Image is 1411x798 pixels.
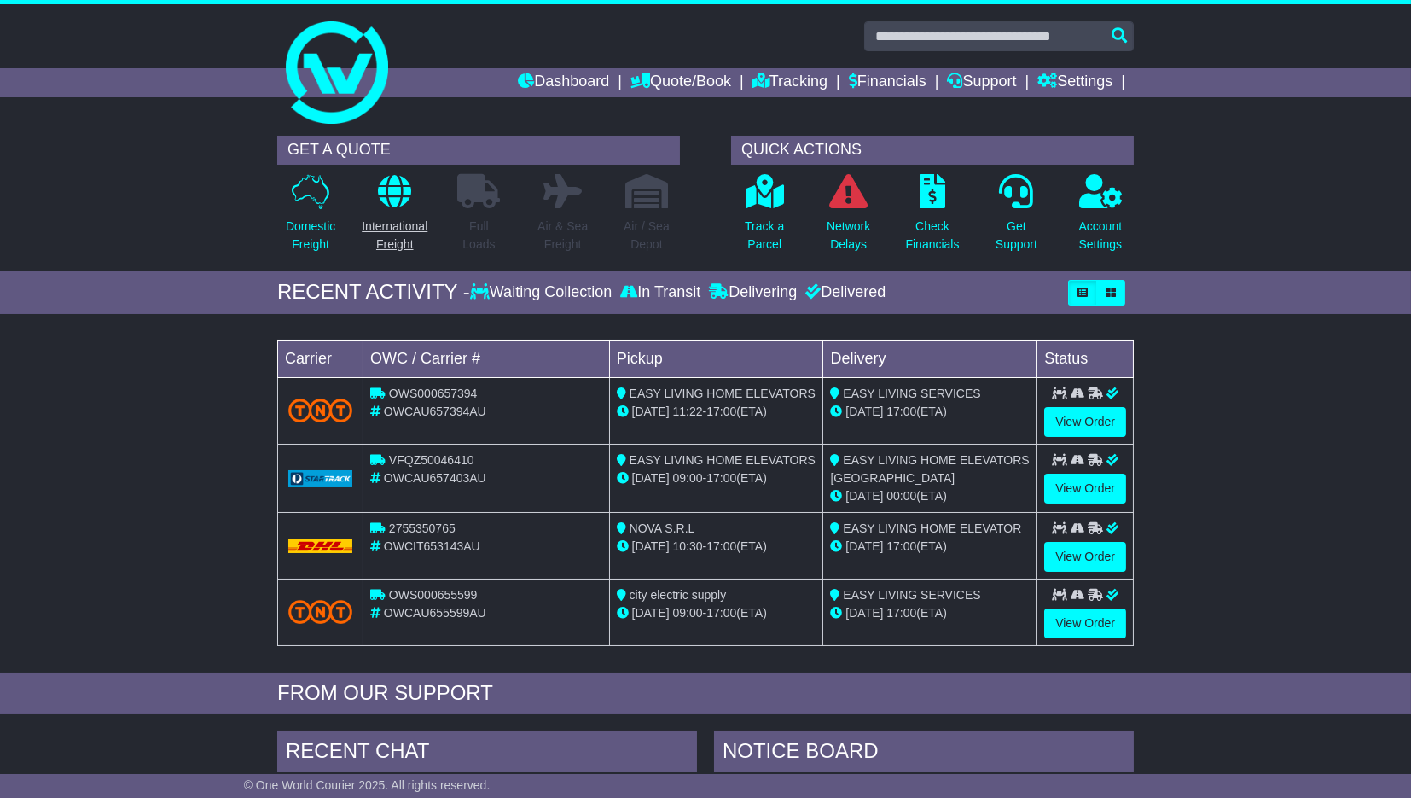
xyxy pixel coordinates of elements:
[632,606,670,620] span: [DATE]
[617,403,816,421] div: - (ETA)
[277,136,680,165] div: GET A QUOTE
[384,539,480,553] span: OWCIT653143AU
[286,218,335,253] p: Domestic Freight
[363,340,610,377] td: OWC / Carrier #
[384,405,486,418] span: OWCAU657394AU
[288,399,352,422] img: TNT_Domestic.png
[706,405,736,418] span: 17:00
[830,604,1030,622] div: (ETA)
[1044,542,1126,572] a: View Order
[609,340,823,377] td: Pickup
[830,403,1030,421] div: (ETA)
[905,173,961,263] a: CheckFinancials
[617,469,816,487] div: - (ETA)
[632,405,670,418] span: [DATE]
[616,283,705,302] div: In Transit
[389,387,478,400] span: OWS000657394
[830,453,1029,485] span: EASY LIVING HOME ELEVATORS [GEOGRAPHIC_DATA]
[886,606,916,620] span: 17:00
[948,68,1017,97] a: Support
[518,68,609,97] a: Dashboard
[389,453,474,467] span: VFQZ50046410
[277,681,1134,706] div: FROM OUR SUPPORT
[995,173,1038,263] a: GetSupport
[624,218,670,253] p: Air / Sea Depot
[845,606,883,620] span: [DATE]
[845,405,883,418] span: [DATE]
[244,778,491,792] span: © One World Courier 2025. All rights reserved.
[457,218,500,253] p: Full Loads
[706,606,736,620] span: 17:00
[996,218,1037,253] p: Get Support
[1079,218,1123,253] p: Account Settings
[389,521,456,535] span: 2755350765
[673,606,703,620] span: 09:00
[1044,474,1126,504] a: View Order
[630,521,695,535] span: NOVA S.R.L
[288,470,352,487] img: GetCarrierServiceLogo
[277,731,697,777] div: RECENT CHAT
[1037,68,1112,97] a: Settings
[673,539,703,553] span: 10:30
[1044,609,1126,638] a: View Order
[630,453,816,467] span: EASY LIVING HOME ELEVATORS
[537,218,588,253] p: Air & Sea Freight
[630,387,816,400] span: EASY LIVING HOME ELEVATORS
[285,173,336,263] a: DomesticFreight
[744,173,785,263] a: Track aParcel
[714,731,1134,777] div: NOTICE BOARD
[845,489,883,503] span: [DATE]
[632,539,670,553] span: [DATE]
[630,68,731,97] a: Quote/Book
[361,173,428,263] a: InternationalFreight
[752,68,827,97] a: Tracking
[849,68,926,97] a: Financials
[278,340,363,377] td: Carrier
[630,588,727,602] span: city electric supply
[823,340,1037,377] td: Delivery
[845,539,883,553] span: [DATE]
[1078,173,1124,263] a: AccountSettings
[632,471,670,485] span: [DATE]
[801,283,886,302] div: Delivered
[384,606,486,620] span: OWCAU655599AU
[706,471,736,485] span: 17:00
[470,283,616,302] div: Waiting Collection
[1037,340,1134,377] td: Status
[843,387,980,400] span: EASY LIVING SERVICES
[389,588,478,602] span: OWS000655599
[384,471,486,485] span: OWCAU657403AU
[288,539,352,553] img: DHL.png
[706,539,736,553] span: 17:00
[843,521,1021,535] span: EASY LIVING HOME ELEVATOR
[277,280,470,305] div: RECENT ACTIVITY -
[617,604,816,622] div: - (ETA)
[705,283,801,302] div: Delivering
[673,405,703,418] span: 11:22
[830,538,1030,556] div: (ETA)
[886,489,916,503] span: 00:00
[826,173,871,263] a: NetworkDelays
[830,487,1030,505] div: (ETA)
[731,136,1134,165] div: QUICK ACTIONS
[673,471,703,485] span: 09:00
[745,218,784,253] p: Track a Parcel
[1044,407,1126,437] a: View Order
[617,538,816,556] div: - (ETA)
[362,218,427,253] p: International Freight
[843,588,980,602] span: EASY LIVING SERVICES
[827,218,870,253] p: Network Delays
[886,539,916,553] span: 17:00
[886,405,916,418] span: 17:00
[906,218,960,253] p: Check Financials
[288,600,352,623] img: TNT_Domestic.png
